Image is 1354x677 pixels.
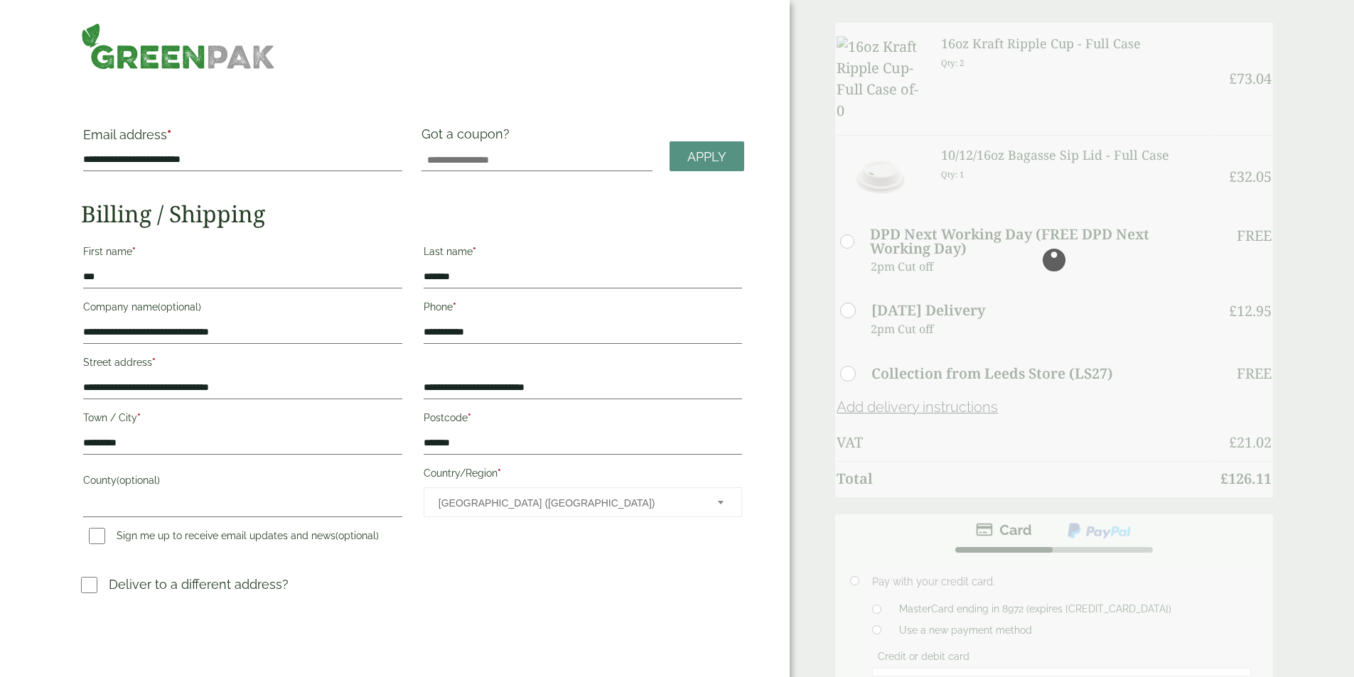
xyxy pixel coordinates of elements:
[83,530,385,546] label: Sign me up to receive email updates and news
[424,242,742,266] label: Last name
[421,126,515,148] label: Got a coupon?
[498,467,501,479] abbr: required
[83,242,402,266] label: First name
[468,412,471,423] abbr: required
[687,149,726,165] span: Apply
[137,412,141,423] abbr: required
[83,408,402,432] label: Town / City
[83,470,402,494] label: County
[424,408,742,432] label: Postcode
[424,487,742,517] span: Country/Region
[335,530,379,541] span: (optional)
[670,141,744,172] a: Apply
[83,297,402,321] label: Company name
[109,575,289,594] p: Deliver to a different address?
[167,127,171,142] abbr: required
[83,129,402,148] label: Email address
[81,23,275,70] img: GreenPak Supplies
[158,301,201,313] span: (optional)
[424,463,742,487] label: Country/Region
[473,246,476,257] abbr: required
[117,475,160,486] span: (optional)
[89,528,105,544] input: Sign me up to receive email updates and news(optional)
[453,301,456,313] abbr: required
[81,200,744,227] h2: Billing / Shipping
[83,352,402,377] label: Street address
[424,297,742,321] label: Phone
[132,246,136,257] abbr: required
[152,357,156,368] abbr: required
[439,488,699,518] span: United Kingdom (UK)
